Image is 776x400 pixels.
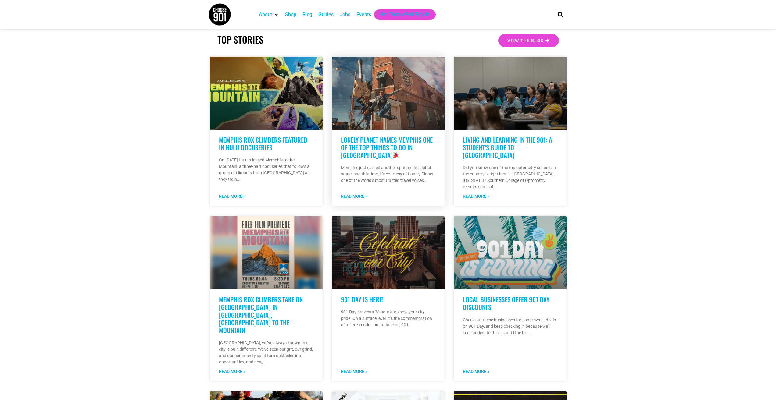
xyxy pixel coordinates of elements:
a: Shop [285,11,296,18]
p: Check out these businesses for some sweet deals on 901 Day, and keep checking in because we’ll ke... [463,317,557,336]
a: Guides [318,11,334,18]
a: Lonely Planet Names Memphis One of the Top Things to Do in [GEOGRAPHIC_DATA] [341,135,433,160]
a: Living and learning in the 901: A student’s guide to [GEOGRAPHIC_DATA] [463,135,552,160]
a: A group of students sit attentively in a lecture hall, listening to a presentation. Some have not... [454,57,567,130]
a: Memphis Rox Climbers Take on [GEOGRAPHIC_DATA] in [GEOGRAPHIC_DATA], [GEOGRAPHIC_DATA] to the Mou... [219,295,303,335]
p: Memphis just earned another spot on the global stage, and this time, it’s courtesy of Lonely Plan... [341,165,435,184]
a: Two people jumping in front of a building with a guitar, featuring The Edge. [332,57,445,130]
a: Read more about 901 Day is Here! [341,368,367,375]
a: Read more about Memphis Rox Climbers Take on Mount Kenya in New Hulu Docuseries, Memphis to the M... [219,368,245,375]
a: Blog [302,11,312,18]
a: Jobs [340,11,350,18]
a: Read more about Local Businesses Offer 901 Day Discounts [463,368,489,375]
a: View the Blog [498,34,559,47]
span: View the Blog [507,38,544,43]
a: Memphis Rox Climbers Featured in Hulu Docuseries [219,135,307,152]
a: Read more about Living and learning in the 901: A student’s guide to Memphis [463,193,489,200]
div: About [256,9,282,20]
a: Read more about Memphis Rox Climbers Featured in Hulu Docuseries [219,193,245,200]
a: About [259,11,272,18]
nav: Main nav [256,9,547,20]
div: Search [555,9,565,19]
h2: TOP STORIES [217,34,385,45]
a: Read more about Lonely Planet Names Memphis One of the Top Things to Do in North America 🎉 [341,193,367,200]
p: 901 Day presents 24 hours to show your city pride! On a surface level, it’s the commemoration of ... [341,309,435,328]
a: Events [356,11,371,18]
p: On [DATE] Hulu released Memphis to the Mountain, a three-part docuseries that follows a group of ... [219,157,313,182]
a: Get Choose901 Emails [380,11,430,18]
img: 🎉 [393,152,399,158]
a: Poster for the free Memphis screening of "Memphis to the Mountain" at Crosstown Theater, TN, on T... [210,216,323,289]
a: 901 Day is Here! [341,295,384,304]
p: [GEOGRAPHIC_DATA], we’ve always known this city is built different. We’ve seen our grit, our grin... [219,340,313,365]
a: Local Businesses Offer 901 Day Discounts [463,295,549,312]
p: Did you know one of the top optometry schools in the country is right here in [GEOGRAPHIC_DATA], ... [463,165,557,190]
